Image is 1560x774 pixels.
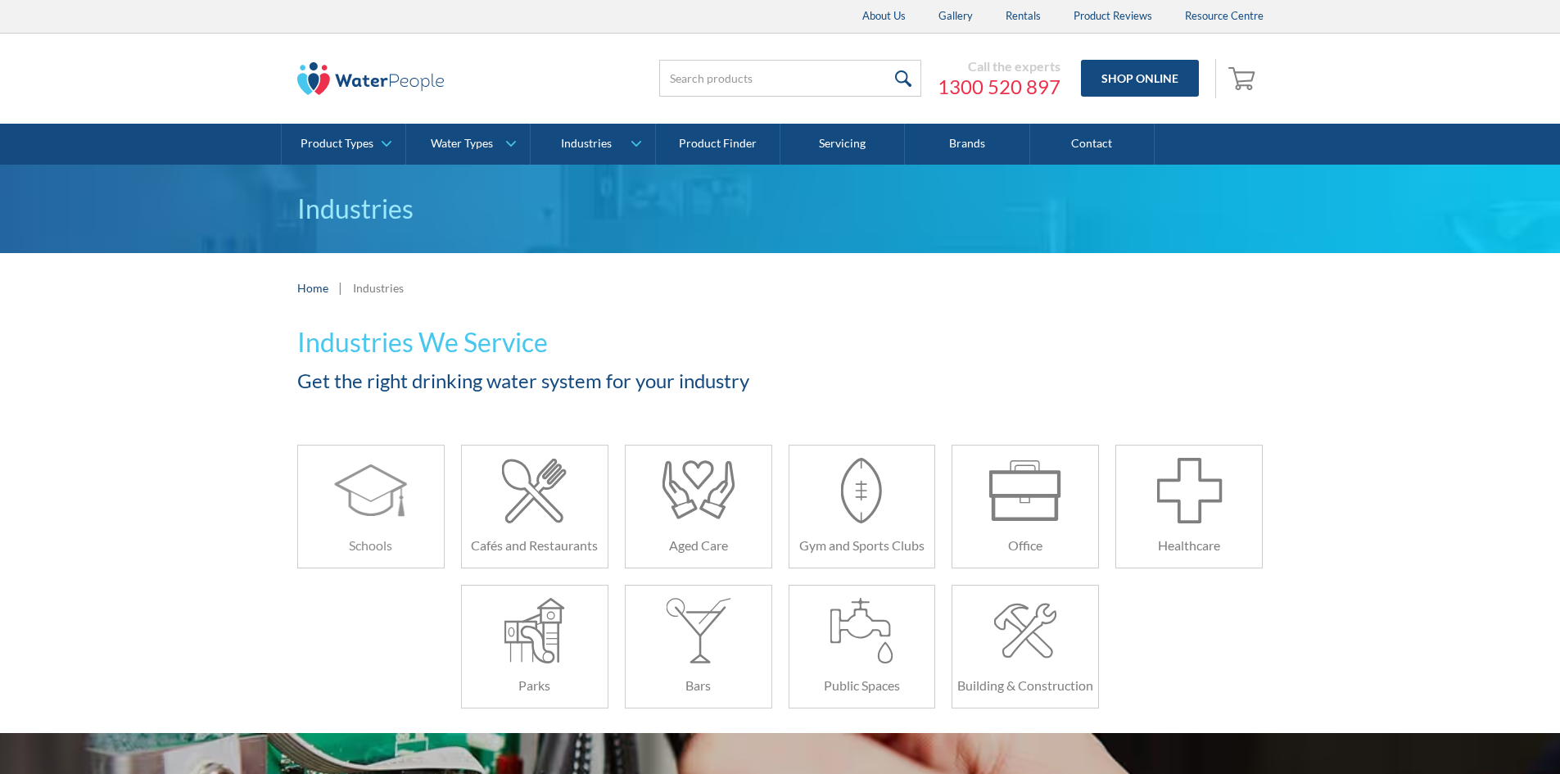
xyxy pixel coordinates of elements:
h6: Gym and Sports Clubs [789,536,935,555]
a: Product Types [282,124,405,165]
h2: Get the right drinking water system for your industry [297,366,936,396]
a: Parks [461,585,608,708]
a: Industries [531,124,654,165]
a: Product Finder [656,124,780,165]
a: Shop Online [1081,60,1199,97]
a: Water Types [406,124,530,165]
h6: Schools [298,536,444,555]
a: Servicing [780,124,905,165]
h6: Healthcare [1116,536,1262,555]
a: Gym and Sports Clubs [789,445,936,568]
div: Industries [353,279,404,296]
h6: Parks [462,676,608,695]
h6: Office [952,536,1098,555]
img: The Water People [297,62,445,95]
a: Aged Care [625,445,772,568]
a: Healthcare [1115,445,1263,568]
p: Industries [297,189,1264,229]
a: Office [952,445,1099,568]
a: Public Spaces [789,585,936,708]
a: Open cart [1224,59,1264,98]
h1: Industries We Service [297,323,936,362]
div: Industries [561,137,612,151]
div: Water Types [431,137,493,151]
a: Home [297,279,328,296]
h6: Building & Construction [952,676,1098,695]
a: Building & Construction [952,585,1099,708]
h6: Aged Care [626,536,771,555]
a: Contact [1030,124,1155,165]
div: | [337,278,345,297]
input: Search products [659,60,921,97]
a: Brands [905,124,1029,165]
a: Cafés and Restaurants [461,445,608,568]
a: Schools [297,445,445,568]
div: Product Types [301,137,373,151]
img: shopping cart [1228,65,1259,91]
h6: Bars [626,676,771,695]
h6: Cafés and Restaurants [462,536,608,555]
h6: Public Spaces [789,676,935,695]
div: Call the experts [938,58,1060,75]
a: 1300 520 897 [938,75,1060,99]
a: Bars [625,585,772,708]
